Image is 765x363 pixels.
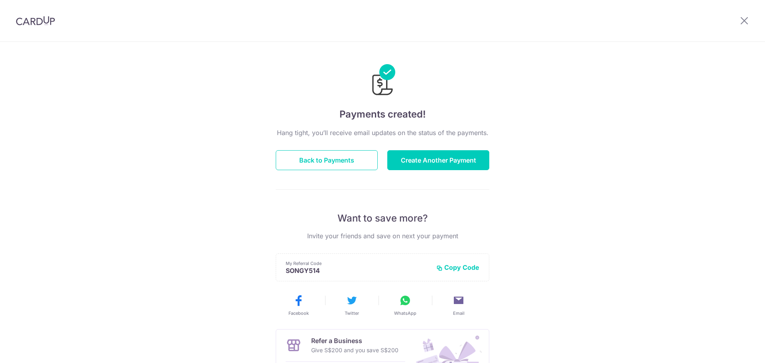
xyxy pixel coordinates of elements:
[16,16,55,26] img: CardUp
[311,336,398,345] p: Refer a Business
[345,310,359,316] span: Twitter
[275,294,322,316] button: Facebook
[387,150,489,170] button: Create Another Payment
[436,263,479,271] button: Copy Code
[276,231,489,241] p: Invite your friends and save on next your payment
[394,310,416,316] span: WhatsApp
[286,267,430,275] p: SONGY514
[435,294,482,316] button: Email
[328,294,375,316] button: Twitter
[370,64,395,98] img: Payments
[453,310,465,316] span: Email
[276,128,489,137] p: Hang tight, you’ll receive email updates on the status of the payments.
[288,310,309,316] span: Facebook
[276,212,489,225] p: Want to save more?
[276,107,489,122] h4: Payments created!
[276,150,378,170] button: Back to Payments
[382,294,429,316] button: WhatsApp
[286,260,430,267] p: My Referral Code
[311,345,398,355] p: Give S$200 and you save S$200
